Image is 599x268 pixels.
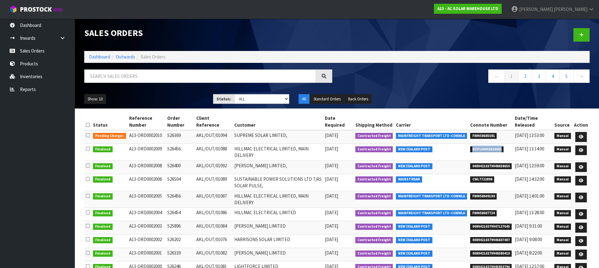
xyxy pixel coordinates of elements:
[342,69,590,85] nav: Page navigation
[195,130,232,144] td: AKL/OUT/01094
[396,193,467,200] span: MAINFREIGHT TRANSPORT LTD -CONWLA
[166,208,195,221] td: S26454
[345,94,372,104] button: Back Orders
[354,113,395,130] th: Shipping Method
[515,250,542,256] span: [DATE] 8:22:00
[325,250,338,256] span: [DATE]
[128,248,166,261] td: A13-ORD0002001
[470,133,497,139] span: FWM58685581
[91,113,128,130] th: Status
[554,163,571,169] span: Manual
[233,113,323,130] th: Customer
[396,133,467,139] span: MAINFREIGHT TRANSPORT LTD -CONWLA
[325,132,338,138] span: [DATE]
[195,113,232,130] th: Client Reference
[513,113,553,130] th: Date/Time Released
[515,163,544,169] span: [DATE] 12:59:00
[325,223,338,229] span: [DATE]
[166,235,195,248] td: S26202
[355,146,393,153] span: Contracted Freight
[93,250,113,257] span: Finalised
[554,133,571,139] span: Manual
[128,130,166,144] td: A13-ORD0002010
[166,160,195,174] td: S26400
[396,224,432,230] span: NEW ZEALAND POST
[116,54,135,60] a: Outwards
[470,176,494,183] span: CWL7722898
[554,176,571,183] span: Manual
[9,5,17,13] img: cube-alt.png
[93,163,113,169] span: Finalised
[325,176,338,182] span: [DATE]
[488,69,505,83] a: ←
[128,191,166,208] td: A13-ORD0002005
[355,163,393,169] span: Contracted Freight
[217,96,231,102] strong: Status:
[53,7,63,13] small: WMS
[195,235,232,248] td: AKL/OUT/01076
[166,174,195,191] td: S26504
[325,163,338,169] span: [DATE]
[515,146,544,152] span: [DATE] 13:14:00
[325,193,338,199] span: [DATE]
[515,132,544,138] span: [DATE] 13:53:00
[84,69,316,83] input: Search sales orders
[515,193,544,199] span: [DATE] 14:01:00
[355,237,393,243] span: Contracted Freight
[93,146,113,153] span: Finalised
[325,236,338,242] span: [DATE]
[515,210,544,215] span: [DATE] 13:28:00
[396,176,422,183] span: MAINSTREAM
[233,130,323,144] td: SUPREME SOLAR LIMITED,
[394,113,469,130] th: Carrier
[299,94,309,104] button: All
[355,250,393,257] span: Contracted Freight
[470,250,512,257] span: 00894210379946580410
[325,146,338,152] span: [DATE]
[89,54,110,60] a: Dashboard
[128,174,166,191] td: A13-ORD0002006
[355,133,393,139] span: Contracted Freight
[470,237,512,243] span: 00894210379946607407
[141,54,165,60] span: Sales Orders
[195,191,232,208] td: AKL/OUT/01087
[93,237,113,243] span: Finalised
[325,210,338,215] span: [DATE]
[470,163,512,169] span: 00894210379948658650
[470,224,512,230] span: 00894210379947127645
[93,176,113,183] span: Finalised
[554,193,571,200] span: Manual
[554,146,571,153] span: Manual
[195,144,232,160] td: AKL/OUT/01088
[84,94,106,104] button: Show: 10
[310,94,344,104] button: Standard Orders
[396,250,432,257] span: NEW ZEALAND POST
[166,248,195,261] td: S26339
[355,224,393,230] span: Contracted Freight
[355,210,393,216] span: Contracted Freight
[355,176,393,183] span: Contracted Freight
[195,221,232,235] td: AKL/OUT/01084
[233,191,323,208] td: HILLMAC ELECTRICAL LIMITED, MAIN DELIVERY
[195,160,232,174] td: AKL/OUT/01092
[20,5,52,13] span: ProStock
[546,69,560,83] a: 4
[233,160,323,174] td: [PERSON_NAME] LIMITED,
[572,113,590,130] th: Action
[396,237,432,243] span: NEW ZEALAND POST
[166,130,195,144] td: S26369
[93,133,126,139] span: Pending Charges
[559,69,573,83] a: 5
[166,113,195,130] th: Order Number
[554,250,571,257] span: Manual
[470,210,497,216] span: FWM58607724
[515,176,544,182] span: [DATE] 14:32:00
[396,210,467,216] span: MAINFREIGHT TRANSPORT LTD -CONWLA
[195,208,232,221] td: AKL/OUT/01086
[554,210,571,216] span: Manual
[128,160,166,174] td: A13-ORD0002008
[323,113,354,130] th: Date Required
[128,235,166,248] td: A13-ORD0002002
[437,6,498,11] strong: A13 - AC SOLAR WAREHOUSE LTD
[396,163,432,169] span: NEW ZEALAND POST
